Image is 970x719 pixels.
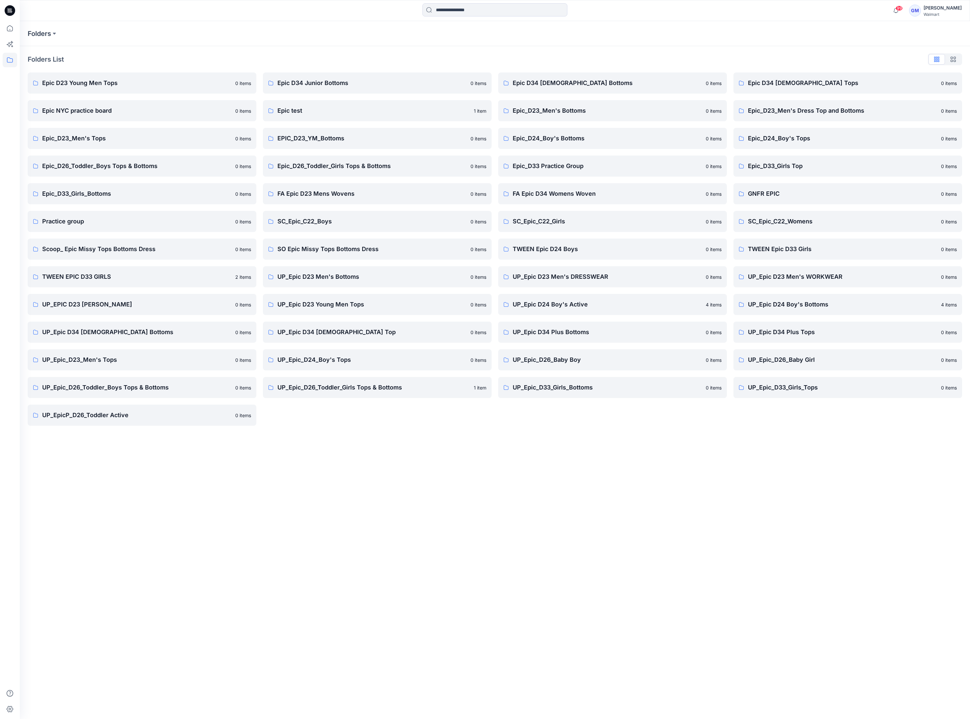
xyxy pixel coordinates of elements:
p: Epic_D33 Practice Group [513,161,702,171]
a: UP_Epic D34 Plus Tops0 items [733,322,962,343]
p: 0 items [235,246,251,253]
p: Epic_D23_Men's Bottoms [513,106,702,115]
p: UP_Epic_D26_Baby Boy [513,355,702,364]
a: Epic_D23_Men's Tops0 items [28,128,256,149]
p: Epic_D23_Men's Tops [42,134,231,143]
a: Epic D34 Junior Bottoms0 items [263,72,492,94]
p: 0 items [941,273,957,280]
p: 0 items [941,135,957,142]
span: 99 [896,6,903,11]
p: 0 items [706,384,722,391]
p: 0 items [941,80,957,87]
a: Epic_D24_Boy's Tops0 items [733,128,962,149]
p: 0 items [471,80,486,87]
a: UP_Epic D24 Boy's Active4 items [498,294,727,315]
a: Epic_D26_Toddler_Boys Tops & Bottoms0 items [28,156,256,177]
p: UP_Epic D23 Men's Bottoms [277,272,467,281]
p: UP_Epic D34 [DEMOGRAPHIC_DATA] Bottoms [42,328,231,337]
a: UP_Epic_D33_Girls_Tops0 items [733,377,962,398]
a: Epic D34 [DEMOGRAPHIC_DATA] Tops0 items [733,72,962,94]
a: UP_Epic_D23_Men's Tops0 items [28,349,256,370]
p: Epic D34 Junior Bottoms [277,78,467,88]
a: Epic_D23_Men's Dress Top and Bottoms0 items [733,100,962,121]
p: 4 items [941,301,957,308]
p: Epic_D33_Girls_Bottoms [42,189,231,198]
a: UP_Epic D34 Plus Bottoms0 items [498,322,727,343]
p: Epic NYC practice board [42,106,231,115]
a: UP_Epic_D26_Baby Girl0 items [733,349,962,370]
a: UP_Epic_D26_Baby Boy0 items [498,349,727,370]
p: Epic_D33_Girls Top [748,161,937,171]
a: UP_Epic D23 Men's WORKWEAR0 items [733,266,962,287]
p: UP_Epic D34 [DEMOGRAPHIC_DATA] Top [277,328,467,337]
p: UP_EpicP_D26_Toddler Active [42,411,231,420]
p: Epic_D26_Toddler_Girls Tops & Bottoms [277,161,467,171]
p: 0 items [471,301,486,308]
a: TWEEN EPIC D33 GIRLS2 items [28,266,256,287]
a: Epic_D33_Girls Top0 items [733,156,962,177]
p: 0 items [706,135,722,142]
p: 0 items [471,163,486,170]
a: TWEEN Epic D24 Boys0 items [498,239,727,260]
p: 0 items [235,218,251,225]
p: SC_Epic_C22_Girls [513,217,702,226]
div: GM [909,5,921,16]
p: EPIC_D23_YM_Bottoms [277,134,467,143]
a: SC_Epic_C22_Boys0 items [263,211,492,232]
a: UP_Epic D23 Men's DRESSWEAR0 items [498,266,727,287]
p: UP_Epic_D23_Men's Tops [42,355,231,364]
p: 0 items [235,163,251,170]
p: 0 items [706,218,722,225]
p: 0 items [706,107,722,114]
p: 2 items [235,273,251,280]
p: SC_Epic_C22_Boys [277,217,467,226]
p: UP_Epic_D33_Girls_Tops [748,383,937,392]
a: UP_EpicP_D26_Toddler Active0 items [28,405,256,426]
p: UP_Epic D24 Boy's Bottoms [748,300,937,309]
p: 0 items [235,135,251,142]
p: 0 items [471,135,486,142]
a: UP_Epic_D26_Toddler_Girls Tops & Bottoms1 item [263,377,492,398]
p: UP_Epic_D26_Toddler_Boys Tops & Bottoms [42,383,231,392]
div: Walmart [924,12,962,17]
p: 0 items [941,246,957,253]
p: 0 items [941,218,957,225]
p: 0 items [471,246,486,253]
p: UP_EPIC D23 [PERSON_NAME] [42,300,231,309]
p: UP_Epic_D24_Boy's Tops [277,355,467,364]
p: 1 item [474,107,486,114]
p: 0 items [235,329,251,336]
p: 0 items [941,190,957,197]
a: FA Epic D23 Mens Wovens0 items [263,183,492,204]
a: EPIC_D23_YM_Bottoms0 items [263,128,492,149]
p: Epic_D23_Men's Dress Top and Bottoms [748,106,937,115]
p: 1 item [474,384,486,391]
a: SC_Epic_C22_Girls0 items [498,211,727,232]
p: 4 items [706,301,722,308]
a: UP_EPIC D23 [PERSON_NAME]0 items [28,294,256,315]
a: Folders [28,29,51,38]
p: Epic_D24_Boy's Bottoms [513,134,702,143]
a: FA Epic D34 Womens Woven0 items [498,183,727,204]
p: 0 items [235,357,251,363]
a: UP_Epic_D26_Toddler_Boys Tops & Bottoms0 items [28,377,256,398]
p: FA Epic D34 Womens Woven [513,189,702,198]
p: Epic_D26_Toddler_Boys Tops & Bottoms [42,161,231,171]
p: 0 items [941,107,957,114]
a: TWEEN Epic D33 Girls0 items [733,239,962,260]
a: Epic_D33_Girls_Bottoms0 items [28,183,256,204]
p: UP_Epic_D26_Toddler_Girls Tops & Bottoms [277,383,470,392]
a: Scoop_ Epic Missy Tops Bottoms Dress0 items [28,239,256,260]
a: UP_Epic D23 Men's Bottoms0 items [263,266,492,287]
p: 0 items [706,163,722,170]
p: UP_Epic D23 Men's DRESSWEAR [513,272,702,281]
a: Practice group0 items [28,211,256,232]
p: UP_Epic D24 Boy's Active [513,300,702,309]
p: Epic_D24_Boy's Tops [748,134,937,143]
p: TWEEN Epic D24 Boys [513,244,702,254]
a: UP_Epic D23 Young Men Tops0 items [263,294,492,315]
p: Epic test [277,106,470,115]
a: Epic_D24_Boy's Bottoms0 items [498,128,727,149]
p: 0 items [706,273,722,280]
